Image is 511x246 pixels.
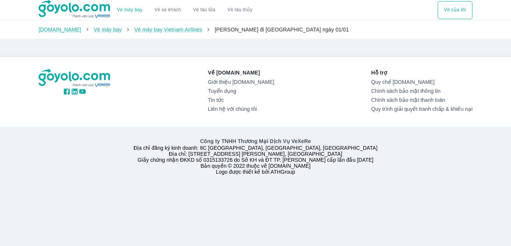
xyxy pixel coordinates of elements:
nav: breadcrumb [39,26,472,33]
a: Chính sách bảo mật thông tin [371,88,472,94]
div: choose transportation mode [438,1,472,19]
img: logo [39,69,111,88]
span: [PERSON_NAME] đi [GEOGRAPHIC_DATA] ngày 01/01 [215,27,349,33]
a: Liên hệ với chúng tôi [208,106,274,112]
button: Vé tàu thủy [221,1,258,19]
a: Vé máy bay [117,7,143,13]
div: Địa chỉ đăng ký kinh doanh: 8C [GEOGRAPHIC_DATA], [GEOGRAPHIC_DATA], [GEOGRAPHIC_DATA] Địa chỉ: [... [34,137,477,175]
p: Hỗ trợ [371,69,472,76]
a: Vé xe khách [154,7,181,13]
a: Vé tàu lửa [187,1,221,19]
a: Quy chế [DOMAIN_NAME] [371,79,472,85]
a: Vé máy bay [94,27,122,33]
button: Vé của tôi [438,1,472,19]
a: Giới thiệu [DOMAIN_NAME] [208,79,274,85]
a: Tin tức [208,97,274,103]
a: Chính sách bảo mật thanh toán [371,97,472,103]
a: Tuyển dụng [208,88,274,94]
p: Công ty TNHH Thương Mại Dịch Vụ VeXeRe [40,137,471,145]
a: Vé máy bay Vietnam Airlines [134,27,202,33]
a: Quy trình giải quyết tranh chấp & khiếu nại [371,106,472,112]
a: [DOMAIN_NAME] [39,27,81,33]
p: Về [DOMAIN_NAME] [208,69,274,76]
div: choose transportation mode [111,1,258,19]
